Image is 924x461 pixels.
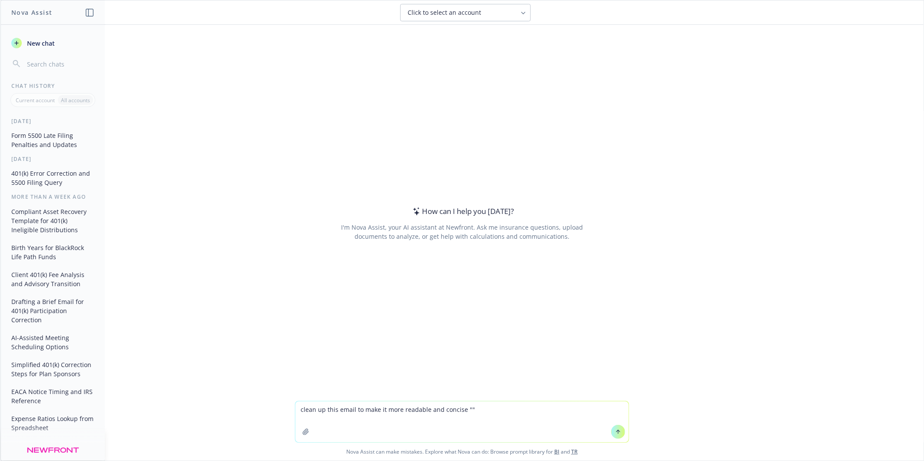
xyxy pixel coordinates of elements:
[8,128,98,152] button: Form 5500 Late Filing Penalties and Updates
[1,82,105,90] div: Chat History
[25,39,55,48] span: New chat
[11,8,52,17] h1: Nova Assist
[8,204,98,237] button: Compliant Asset Recovery Template for 401(k) Ineligible Distributions
[1,193,105,200] div: More than a week ago
[295,401,629,442] textarea: clean up this email to make it more readable and concise ""
[571,448,578,455] a: TR
[8,267,98,291] button: Client 401(k) Fee Analysis and Advisory Transition
[8,411,98,435] button: Expense Ratios Lookup from Spreadsheet
[1,117,105,125] div: [DATE]
[8,241,98,264] button: Birth Years for BlackRock Life Path Funds
[339,223,584,241] div: I'm Nova Assist, your AI assistant at Newfront. Ask me insurance questions, upload documents to a...
[4,443,920,461] span: Nova Assist can make mistakes. Explore what Nova can do: Browse prompt library for and
[61,97,90,104] p: All accounts
[8,331,98,354] button: AI-Assisted Meeting Scheduling Options
[410,206,514,217] div: How can I help you [DATE]?
[8,35,98,51] button: New chat
[554,448,559,455] a: BI
[25,58,94,70] input: Search chats
[8,357,98,381] button: Simplified 401(k) Correction Steps for Plan Sponsors
[8,166,98,190] button: 401(k) Error Correction and 5500 Filing Query
[8,294,98,327] button: Drafting a Brief Email for 401(k) Participation Correction
[408,8,481,17] span: Click to select an account
[16,97,55,104] p: Current account
[400,4,531,21] button: Click to select an account
[1,155,105,163] div: [DATE]
[8,384,98,408] button: EACA Notice Timing and IRS Reference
